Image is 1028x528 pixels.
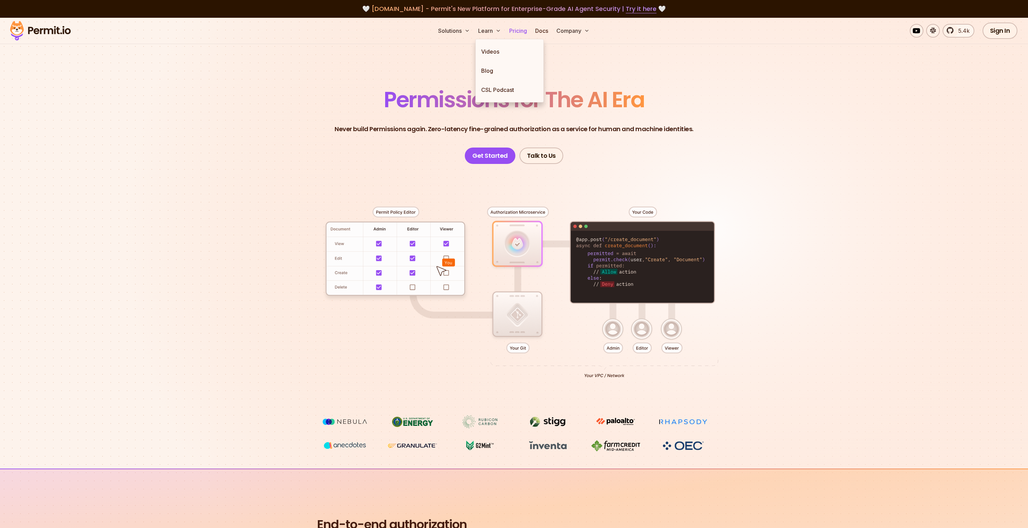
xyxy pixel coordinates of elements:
a: 5.4k [943,24,974,38]
img: vega [319,439,370,452]
a: Pricing [506,24,530,38]
img: inventa [522,439,573,451]
img: US department of energy [387,415,438,428]
img: Stigg [522,415,573,428]
a: CSL Podcast [476,80,543,99]
img: OEC [661,440,705,451]
img: Rubicon [455,415,506,428]
a: Docs [532,24,551,38]
span: 5.4k [954,27,970,35]
img: Granulate [387,439,438,452]
img: Permit logo [7,19,74,42]
button: Learn [475,24,504,38]
button: Company [554,24,592,38]
a: Get Started [465,148,515,164]
span: Permissions for The AI Era [384,84,644,115]
a: Sign In [983,23,1018,39]
a: Videos [476,42,543,61]
img: Rhapsody Health [658,415,709,428]
img: Nebula [319,415,370,428]
img: paloalto [590,415,641,428]
div: 🤍 🤍 [16,4,1012,14]
button: Solutions [435,24,473,38]
a: Try it here [626,4,657,13]
p: Never build Permissions again. Zero-latency fine-grained authorization as a service for human and... [335,124,693,134]
span: [DOMAIN_NAME] - Permit's New Platform for Enterprise-Grade AI Agent Security | [371,4,657,13]
a: Blog [476,61,543,80]
img: Farm Credit [590,439,641,452]
img: G2mint [455,439,506,452]
a: Talk to Us [519,148,563,164]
